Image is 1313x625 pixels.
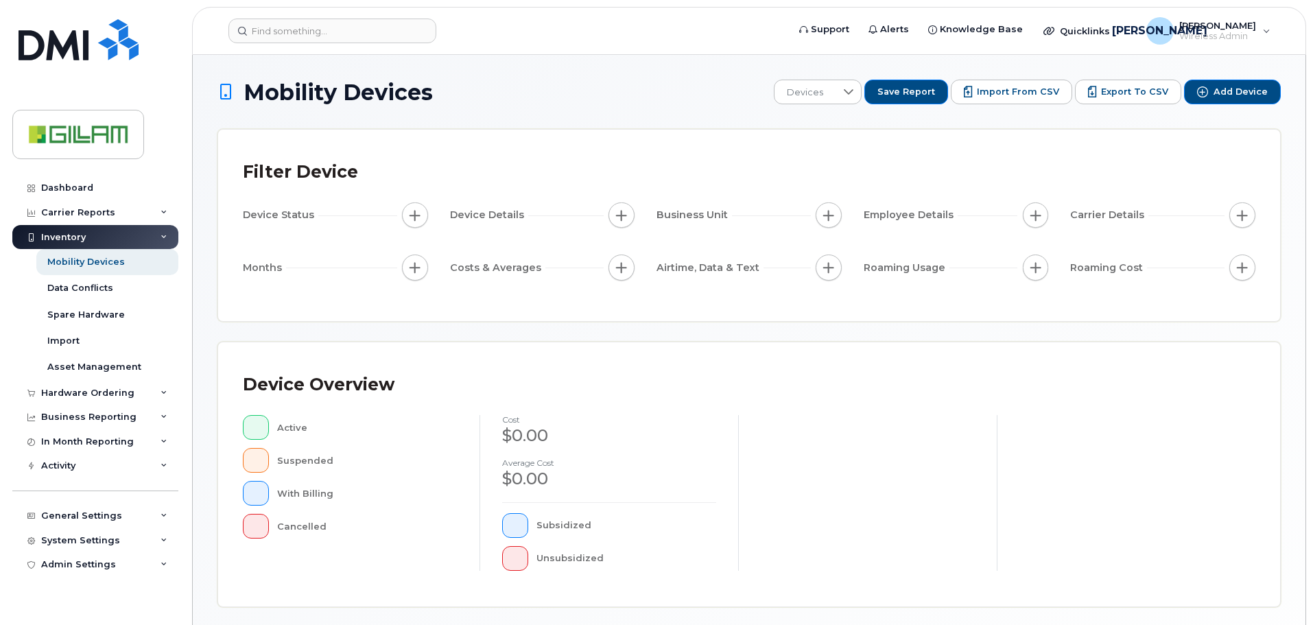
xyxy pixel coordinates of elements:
[1101,86,1168,98] span: Export to CSV
[277,481,458,506] div: With Billing
[1070,261,1147,275] span: Roaming Cost
[536,546,717,571] div: Unsubsidized
[277,448,458,473] div: Suspended
[277,514,458,539] div: Cancelled
[1184,80,1281,104] button: Add Device
[502,467,716,491] div: $0.00
[536,513,717,538] div: Subsidized
[1070,208,1148,222] span: Carrier Details
[243,208,318,222] span: Device Status
[243,154,358,190] div: Filter Device
[243,367,394,403] div: Device Overview
[864,80,948,104] button: Save Report
[864,208,958,222] span: Employee Details
[656,261,764,275] span: Airtime, Data & Text
[877,86,935,98] span: Save Report
[502,424,716,447] div: $0.00
[951,80,1072,104] button: Import from CSV
[244,80,433,104] span: Mobility Devices
[864,261,949,275] span: Roaming Usage
[450,208,528,222] span: Device Details
[450,261,545,275] span: Costs & Averages
[502,415,716,424] h4: cost
[277,415,458,440] div: Active
[774,80,836,105] span: Devices
[656,208,732,222] span: Business Unit
[1214,86,1268,98] span: Add Device
[977,86,1059,98] span: Import from CSV
[502,458,716,467] h4: Average cost
[243,261,286,275] span: Months
[1075,80,1181,104] button: Export to CSV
